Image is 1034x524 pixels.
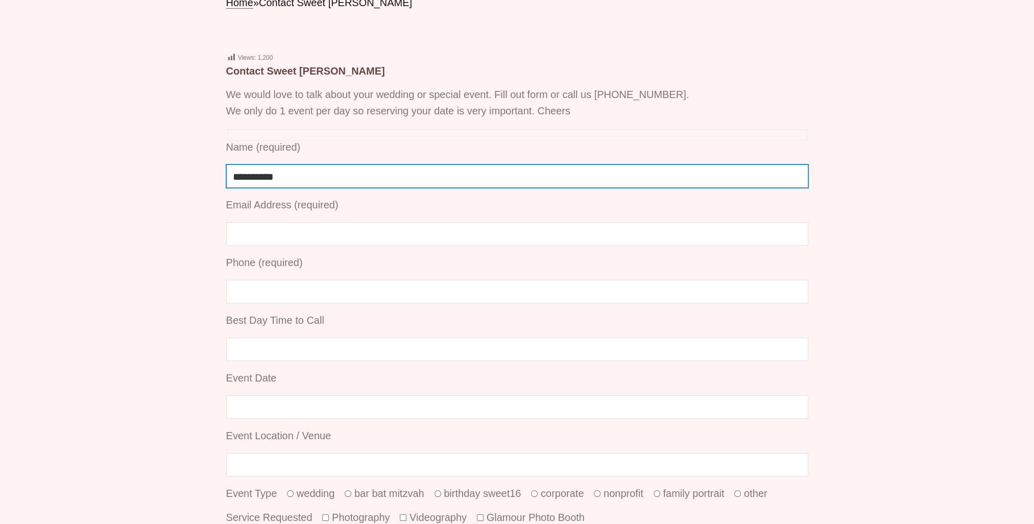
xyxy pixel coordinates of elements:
[257,54,273,61] span: 1,200
[226,63,808,79] h1: Contact Sweet [PERSON_NAME]
[226,314,808,327] p: Best Day Time to Call
[600,488,643,499] span: nonprofit
[441,488,521,499] span: birthday sweet16
[741,488,767,499] span: other
[329,512,390,523] span: Photography
[660,488,725,499] span: family portrait
[226,140,808,154] p: Name (required)
[226,429,808,443] p: Event Location / Venue
[294,488,334,499] span: wedding
[351,488,424,499] span: bar bat mitzvah
[226,256,808,270] p: Phone (required)
[406,512,467,523] span: Videography
[484,512,585,523] span: Glamour Photo Booth
[538,488,584,499] span: corporate
[226,487,808,501] p: Event Type
[238,54,256,61] span: Views:
[226,371,808,385] p: Event Date
[226,198,808,212] p: Email Address (required)
[226,86,808,119] p: We would love to talk about your wedding or special event. Fill out form or call us [PHONE_NUMBER...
